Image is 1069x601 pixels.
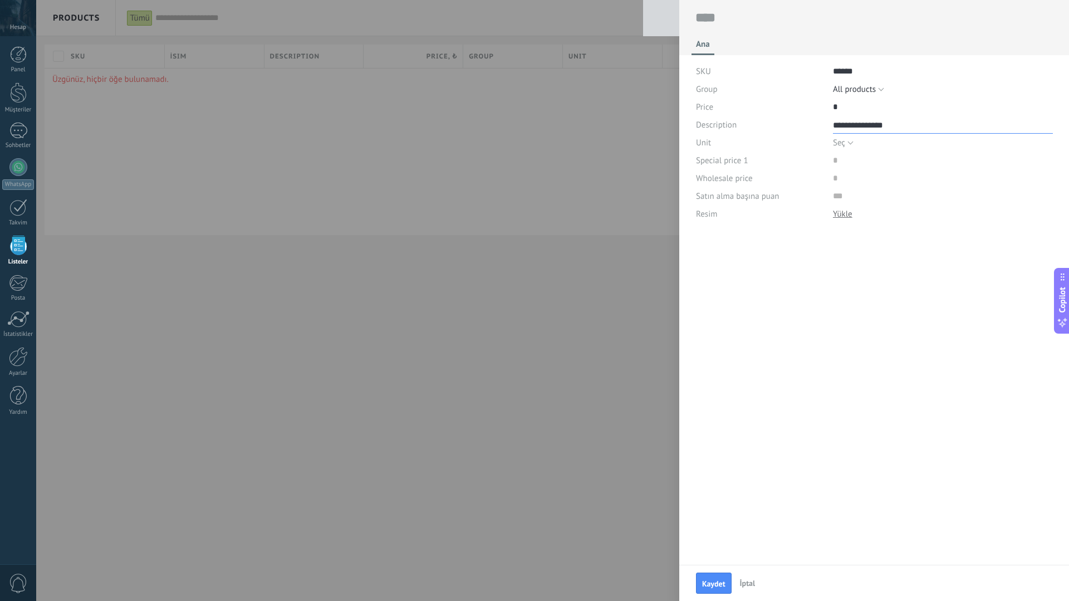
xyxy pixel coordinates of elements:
span: Satın alma başına puan [696,192,779,201]
span: Price [696,103,713,111]
div: Listeler [2,258,35,266]
span: Hesap [10,24,26,31]
span: Seç [833,138,845,148]
span: Wholesale price [696,174,753,183]
span: Description [696,121,737,129]
div: Description [696,116,825,134]
div: Panel [2,66,35,74]
div: İstatistikler [2,331,35,338]
span: Ana [696,39,710,55]
div: Price [696,98,825,116]
div: Sohbetler [2,142,35,149]
div: Yardım [2,409,35,416]
button: İptal [735,575,760,592]
div: Müşteriler [2,106,35,114]
span: Resim [696,210,717,218]
div: Special price 1 [696,152,825,169]
button: Kaydet [696,573,732,594]
span: Kaydet [702,580,725,588]
span: Special price 1 [696,157,748,165]
div: Resim [696,205,825,223]
div: Wholesale price [696,169,825,187]
span: Copilot [1057,287,1068,312]
span: İptal [740,578,756,588]
button: All products [833,80,884,98]
div: Group [696,80,825,98]
span: Unit [696,139,711,147]
span: All products [833,84,876,95]
div: Unit [696,134,825,152]
div: Takvim [2,219,35,227]
div: SKU [696,62,825,80]
div: Posta [2,295,35,302]
span: SKU [696,67,711,76]
div: WhatsApp [2,179,34,190]
span: Group [696,85,718,94]
div: Satın alma başına puan [696,187,825,205]
div: Ayarlar [2,370,35,377]
button: Seç [833,134,854,152]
